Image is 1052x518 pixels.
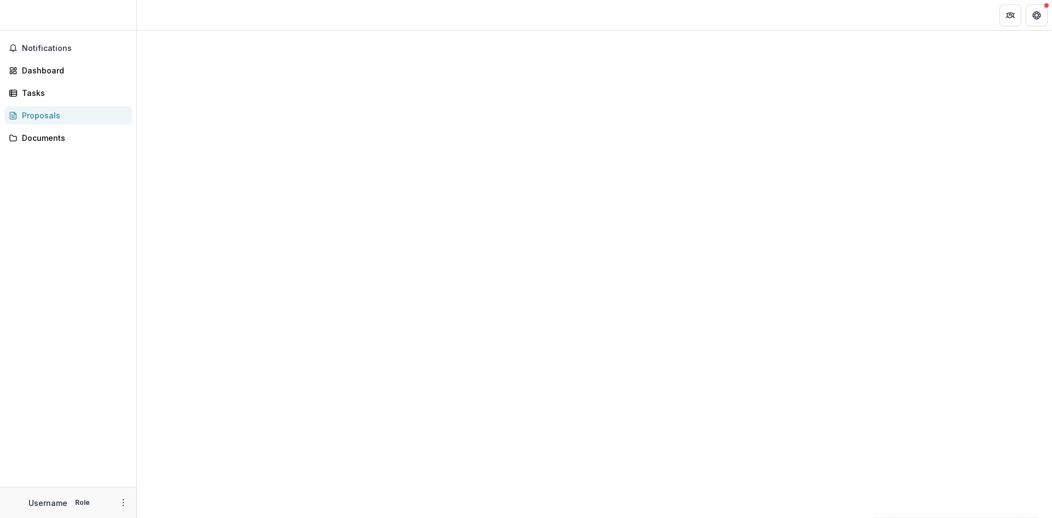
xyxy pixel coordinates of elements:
button: Partners [999,4,1021,26]
button: Notifications [4,39,132,57]
div: Documents [22,132,123,144]
div: Proposals [22,110,123,121]
a: Documents [4,129,132,147]
a: Tasks [4,84,132,102]
a: Dashboard [4,61,132,79]
div: Dashboard [22,65,123,76]
div: Tasks [22,87,123,99]
button: More [117,496,130,509]
p: Username [28,497,67,509]
a: Proposals [4,106,132,124]
span: Notifications [22,44,128,53]
p: Role [72,498,93,508]
button: Get Help [1026,4,1048,26]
